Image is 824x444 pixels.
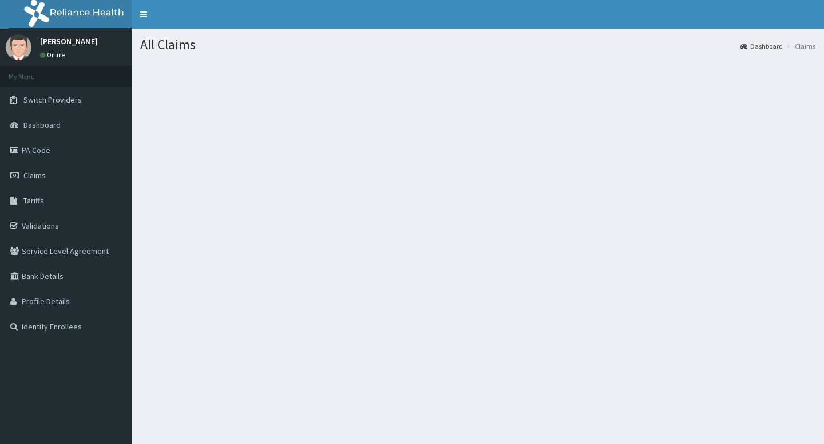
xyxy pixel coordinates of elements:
[23,120,61,130] span: Dashboard
[23,195,44,206] span: Tariffs
[23,170,46,180] span: Claims
[740,41,783,51] a: Dashboard
[140,37,815,52] h1: All Claims
[6,34,31,60] img: User Image
[40,51,68,59] a: Online
[40,37,98,45] p: [PERSON_NAME]
[23,95,82,105] span: Switch Providers
[784,41,815,51] li: Claims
